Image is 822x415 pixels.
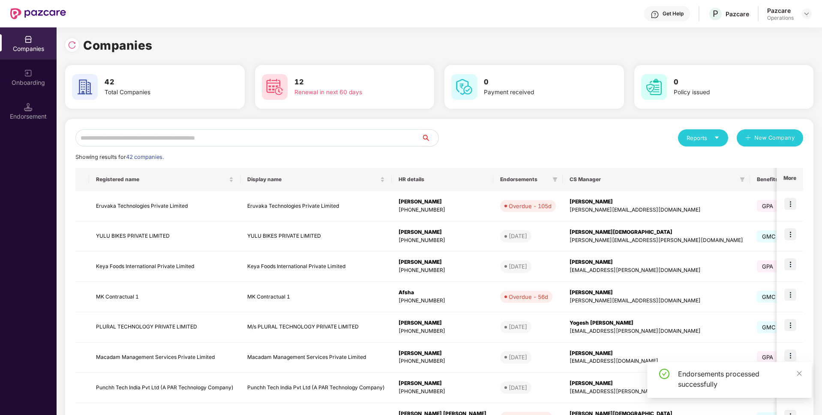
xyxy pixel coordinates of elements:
img: icon [784,198,796,210]
span: GPA [757,351,779,363]
td: MK Contractual 1 [240,282,392,312]
div: Pazcare [767,6,794,15]
button: search [421,129,439,146]
div: [PHONE_NUMBER] [399,266,486,275]
span: 42 companies. [126,154,164,160]
div: [PERSON_NAME][DEMOGRAPHIC_DATA] [570,228,743,236]
span: New Company [754,134,795,142]
div: [DATE] [509,322,527,331]
div: [PHONE_NUMBER] [399,236,486,245]
th: Registered name [89,168,240,191]
td: Punchh Tech India Pvt Ltd (A PAR Technology Company) [89,373,240,403]
td: Punchh Tech India Pvt Ltd (A PAR Technology Company) [240,373,392,403]
div: Policy issued [674,88,782,97]
span: GMC [757,230,781,242]
td: MK Contractual 1 [89,282,240,312]
div: [EMAIL_ADDRESS][PERSON_NAME][DOMAIN_NAME] [570,388,743,396]
div: [PHONE_NUMBER] [399,388,486,396]
span: filter [738,174,747,185]
span: CS Manager [570,176,736,183]
span: Endorsements [500,176,549,183]
button: plusNew Company [737,129,803,146]
div: [PHONE_NUMBER] [399,327,486,335]
div: Renewal in next 60 days [294,88,402,97]
div: [PERSON_NAME] [399,379,486,388]
h3: 42 [105,77,213,88]
div: [PERSON_NAME] [399,349,486,358]
span: GMC [757,291,781,303]
h3: 0 [674,77,782,88]
span: GPA [757,200,779,212]
span: GPA [757,260,779,272]
img: icon [784,319,796,331]
span: check-circle [659,369,669,379]
span: search [421,134,438,141]
span: Registered name [96,176,227,183]
div: Overdue - 56d [509,293,548,301]
td: PLURAL TECHNOLOGY PRIVATE LIMITED [89,312,240,343]
h3: 0 [484,77,592,88]
div: [PERSON_NAME] [570,349,743,358]
img: icon [784,228,796,240]
img: icon [784,258,796,270]
div: [DATE] [509,262,527,271]
td: YULU BIKES PRIVATE LIMITED [89,221,240,252]
td: Eruvaka Technologies Private Limited [240,191,392,221]
td: Macadam Management Services Private Limited [240,343,392,373]
div: Afsha [399,289,486,297]
div: [EMAIL_ADDRESS][PERSON_NAME][DOMAIN_NAME] [570,266,743,275]
img: svg+xml;base64,PHN2ZyBpZD0iUmVsb2FkLTMyeDMyIiB4bWxucz0iaHR0cDovL3d3dy53My5vcmcvMjAwMC9zdmciIHdpZH... [68,41,76,49]
td: Eruvaka Technologies Private Limited [89,191,240,221]
span: Display name [247,176,378,183]
img: icon [784,289,796,301]
div: [PERSON_NAME] [570,198,743,206]
img: icon [784,349,796,361]
span: caret-down [714,135,720,140]
div: [EMAIL_ADDRESS][DOMAIN_NAME] [570,357,743,365]
img: svg+xml;base64,PHN2ZyBpZD0iQ29tcGFuaWVzIiB4bWxucz0iaHR0cDovL3d3dy53My5vcmcvMjAwMC9zdmciIHdpZHRoPS... [24,35,33,44]
div: Overdue - 105d [509,202,552,210]
img: svg+xml;base64,PHN2ZyB4bWxucz0iaHR0cDovL3d3dy53My5vcmcvMjAwMC9zdmciIHdpZHRoPSI2MCIgaGVpZ2h0PSI2MC... [262,74,288,100]
img: svg+xml;base64,PHN2ZyB4bWxucz0iaHR0cDovL3d3dy53My5vcmcvMjAwMC9zdmciIHdpZHRoPSI2MCIgaGVpZ2h0PSI2MC... [451,74,477,100]
th: More [777,168,803,191]
div: Endorsements processed successfully [678,369,801,389]
div: [EMAIL_ADDRESS][PERSON_NAME][DOMAIN_NAME] [570,327,743,335]
img: svg+xml;base64,PHN2ZyB4bWxucz0iaHR0cDovL3d3dy53My5vcmcvMjAwMC9zdmciIHdpZHRoPSI2MCIgaGVpZ2h0PSI2MC... [641,74,667,100]
div: [PERSON_NAME][EMAIL_ADDRESS][DOMAIN_NAME] [570,297,743,305]
div: [PERSON_NAME] [399,258,486,266]
img: svg+xml;base64,PHN2ZyB4bWxucz0iaHR0cDovL3d3dy53My5vcmcvMjAwMC9zdmciIHdpZHRoPSI2MCIgaGVpZ2h0PSI2MC... [72,74,98,100]
img: New Pazcare Logo [10,8,66,19]
td: Keya Foods International Private Limited [89,251,240,282]
span: filter [740,177,745,182]
div: [PERSON_NAME][EMAIL_ADDRESS][PERSON_NAME][DOMAIN_NAME] [570,236,743,245]
td: Macadam Management Services Private Limited [89,343,240,373]
td: Keya Foods International Private Limited [240,251,392,282]
img: svg+xml;base64,PHN2ZyBpZD0iSGVscC0zMngzMiIgeG1sbnM9Imh0dHA6Ly93d3cudzMub3JnLzIwMDAvc3ZnIiB3aWR0aD... [651,10,659,19]
span: GMC [757,321,781,333]
span: close [796,370,802,376]
h1: Companies [83,36,153,55]
div: [DATE] [509,383,527,392]
span: Showing results for [75,154,164,160]
div: Payment received [484,88,592,97]
div: Total Companies [105,88,213,97]
div: [PHONE_NUMBER] [399,297,486,305]
th: HR details [392,168,493,191]
th: Display name [240,168,392,191]
div: [PHONE_NUMBER] [399,206,486,214]
div: Reports [687,134,720,142]
div: [PERSON_NAME] [399,198,486,206]
img: svg+xml;base64,PHN2ZyB3aWR0aD0iMjAiIGhlaWdodD0iMjAiIHZpZXdCb3g9IjAgMCAyMCAyMCIgZmlsbD0ibm9uZSIgeG... [24,69,33,78]
div: [PERSON_NAME] [570,289,743,297]
div: [PERSON_NAME] [399,228,486,236]
td: YULU BIKES PRIVATE LIMITED [240,221,392,252]
div: [DATE] [509,232,527,240]
div: [PERSON_NAME][EMAIL_ADDRESS][DOMAIN_NAME] [570,206,743,214]
span: plus [745,135,751,142]
span: filter [551,174,559,185]
div: [PHONE_NUMBER] [399,357,486,365]
img: svg+xml;base64,PHN2ZyBpZD0iRHJvcGRvd24tMzJ4MzIiIHhtbG5zPSJodHRwOi8vd3d3LnczLm9yZy8yMDAwL3N2ZyIgd2... [803,10,810,17]
span: P [713,9,718,19]
div: [PERSON_NAME] [570,379,743,388]
div: [PERSON_NAME] [570,258,743,266]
